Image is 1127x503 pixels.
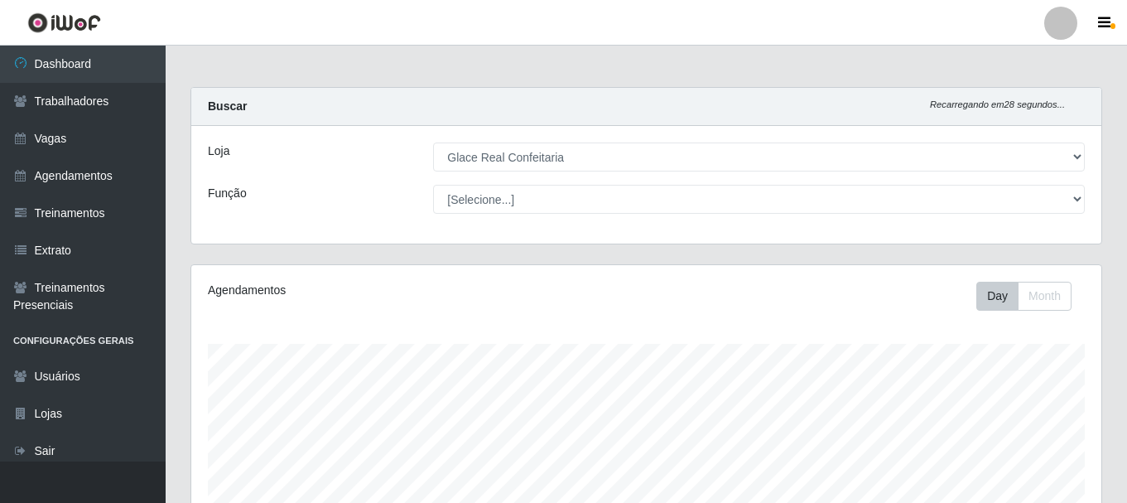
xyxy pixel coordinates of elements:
[208,143,229,160] label: Loja
[208,99,247,113] strong: Buscar
[208,185,247,202] label: Função
[208,282,559,299] div: Agendamentos
[1018,282,1072,311] button: Month
[27,12,101,33] img: CoreUI Logo
[976,282,1072,311] div: First group
[976,282,1085,311] div: Toolbar with button groups
[930,99,1065,109] i: Recarregando em 28 segundos...
[976,282,1019,311] button: Day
